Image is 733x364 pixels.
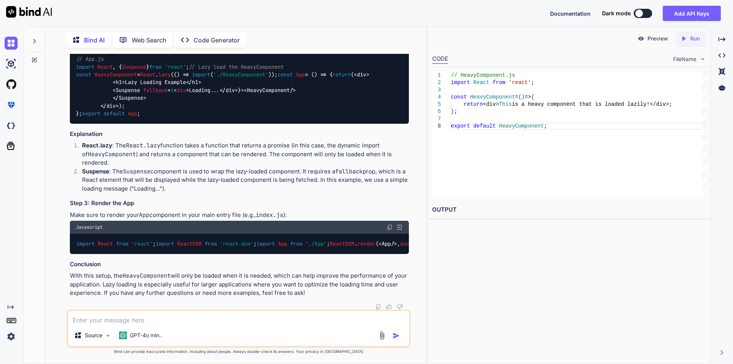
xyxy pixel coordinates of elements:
span: < /> [244,87,296,94]
span: from [290,240,302,247]
span: export [82,110,100,117]
span: HeavyComponent [499,123,544,129]
span: // App.js [76,56,104,63]
span: ; [531,79,534,86]
img: settings [5,330,18,343]
img: preview [638,35,644,42]
p: Preview [647,35,668,42]
span: default [103,110,125,117]
span: { [531,94,534,100]
span: React [97,63,113,70]
p: Bind can provide inaccurate information, including about people. Always double-check its answers.... [67,349,410,354]
span: div [357,71,366,78]
code: React.lazy [126,142,160,149]
span: Suspense [119,95,143,102]
span: export [451,123,470,129]
span: render [357,240,376,247]
span: </ > [220,87,238,94]
span: const [451,94,467,100]
span: App [278,240,287,247]
span: lazy [158,71,171,78]
div: 3 [432,86,441,94]
span: => [525,94,531,100]
h3: Step 3: Render the App [70,199,409,208]
span: './App' [305,240,327,247]
span: <div> [483,101,499,107]
p: GPT-4o min.. [130,332,162,339]
span: import [76,240,95,247]
span: Suspense [122,63,146,70]
span: is a heavy component that is loaded lazily!</div> [512,101,669,107]
span: const [278,71,293,78]
img: GPT-4o mini [119,332,127,339]
span: ( [518,94,521,100]
div: 2 [432,79,441,86]
strong: React.lazy [82,142,112,149]
span: HeavyComponent [470,94,515,100]
span: Suspense [116,87,140,94]
span: < > [113,79,125,86]
img: Bind AI [6,6,52,18]
img: Pick Models [105,332,111,339]
span: ; [669,101,672,107]
span: const [76,71,91,78]
span: div [177,87,186,94]
span: 'react-dom' [220,240,253,247]
img: chat [5,37,18,50]
img: like [386,304,392,310]
span: Dark mode [602,10,631,17]
span: h1 [116,79,122,86]
span: </ > [100,102,119,109]
span: import [76,63,94,70]
span: Documentation [550,10,591,17]
code: HeavyComponent [123,272,171,280]
span: </ > [186,79,201,86]
span: React [473,79,489,86]
span: 'react' [509,79,531,86]
button: Documentation [550,10,591,18]
span: from [492,79,505,86]
p: With this setup, the will only be loaded when it is needed, which can help improve the performanc... [70,272,409,298]
span: React [98,240,113,247]
span: fallback [143,87,168,94]
code: ; ; ; . ( , . ( )); [76,240,502,248]
span: App [296,71,305,78]
p: Bind AI [84,36,105,45]
span: from [149,63,161,70]
span: document [400,240,425,247]
span: ; [454,108,457,115]
p: Web Search [132,36,166,45]
span: return [463,101,483,107]
span: ReactDOM [177,240,202,247]
h3: Explanation [70,130,409,139]
div: 6 [432,108,441,115]
div: CODE [432,55,448,64]
p: Run [690,35,700,42]
span: Lazy Loading Example Loading... }> [76,71,369,109]
span: ReactDOM [330,240,354,247]
span: h1 [192,79,198,86]
span: } [451,108,454,115]
span: from [116,240,128,247]
img: copy [375,304,381,310]
div: 5 [432,101,441,108]
p: Make sure to render your component in your main entry file (e.g., ): [70,211,409,220]
div: 8 [432,123,441,130]
div: 4 [432,94,441,101]
img: githubLight [5,78,18,91]
span: { [171,87,174,94]
button: Add API Keys [663,6,721,21]
p: Source [85,332,102,339]
code: fallback [335,168,363,175]
span: 'react' [165,63,186,70]
div: 1 [432,72,441,79]
img: ai-studio [5,57,18,70]
span: div [107,102,116,109]
span: import [257,240,275,247]
span: < /> [379,240,397,247]
p: : The component is used to wrap the lazy-loaded component. It requires a prop, which is a React e... [82,167,409,193]
span: = [515,94,518,100]
span: HeavyComponent [247,87,290,94]
span: </ > [113,95,146,102]
span: < > [354,71,369,78]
